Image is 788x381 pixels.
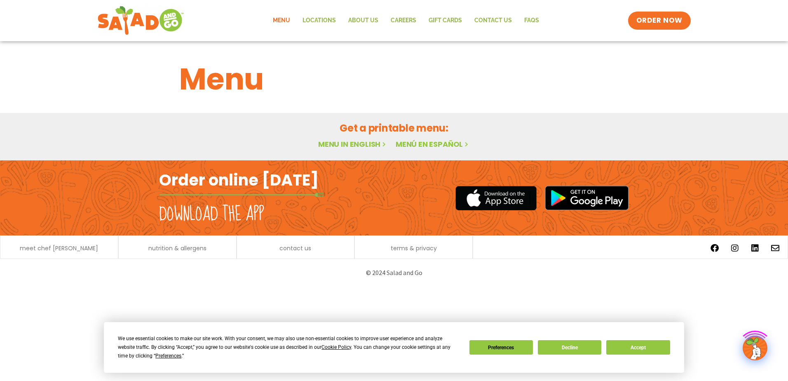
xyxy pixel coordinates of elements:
[279,245,311,251] a: contact us
[396,139,470,149] a: Menú en español
[20,245,98,251] a: meet chef [PERSON_NAME]
[545,186,629,210] img: google_play
[318,139,387,149] a: Menu in English
[321,344,351,350] span: Cookie Policy
[342,11,385,30] a: About Us
[179,121,609,135] h2: Get a printable menu:
[391,245,437,251] a: terms & privacy
[518,11,545,30] a: FAQs
[455,185,537,212] img: appstore
[422,11,468,30] a: GIFT CARDS
[538,340,601,355] button: Decline
[385,11,422,30] a: Careers
[118,334,459,360] div: We use essential cookies to make our site work. With your consent, we may also use non-essential ...
[267,11,545,30] nav: Menu
[159,170,319,190] h2: Order online [DATE]
[628,12,691,30] a: ORDER NOW
[159,203,264,226] h2: Download the app
[97,4,184,37] img: new-SAG-logo-768×292
[159,193,324,197] img: fork
[179,57,609,101] h1: Menu
[267,11,296,30] a: Menu
[469,340,533,355] button: Preferences
[468,11,518,30] a: Contact Us
[155,353,181,359] span: Preferences
[163,267,625,278] p: © 2024 Salad and Go
[148,245,206,251] a: nutrition & allergens
[296,11,342,30] a: Locations
[636,16,682,26] span: ORDER NOW
[104,322,684,373] div: Cookie Consent Prompt
[606,340,670,355] button: Accept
